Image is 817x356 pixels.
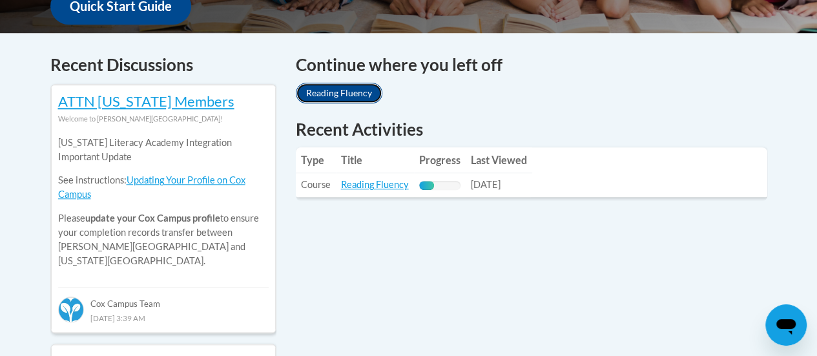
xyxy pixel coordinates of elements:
[419,181,434,190] div: Progress, %
[58,173,269,202] p: See instructions:
[58,92,234,110] a: ATTN [US_STATE] Members
[296,52,767,78] h4: Continue where you left off
[296,147,336,173] th: Type
[58,136,269,164] p: [US_STATE] Literacy Academy Integration Important Update
[58,174,245,200] a: Updating Your Profile on Cox Campus
[301,179,331,190] span: Course
[414,147,466,173] th: Progress
[85,213,220,224] b: update your Cox Campus profile
[336,147,414,173] th: Title
[466,147,532,173] th: Last Viewed
[58,112,269,126] div: Welcome to [PERSON_NAME][GEOGRAPHIC_DATA]!
[296,83,382,103] a: Reading Fluency
[296,118,767,141] h1: Recent Activities
[58,287,269,310] div: Cox Campus Team
[471,179,501,190] span: [DATE]
[765,304,807,346] iframe: Button to launch messaging window
[50,52,276,78] h4: Recent Discussions
[58,297,84,322] img: Cox Campus Team
[58,126,269,278] div: Please to ensure your completion records transfer between [PERSON_NAME][GEOGRAPHIC_DATA] and [US_...
[58,311,269,325] div: [DATE] 3:39 AM
[341,179,409,190] a: Reading Fluency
